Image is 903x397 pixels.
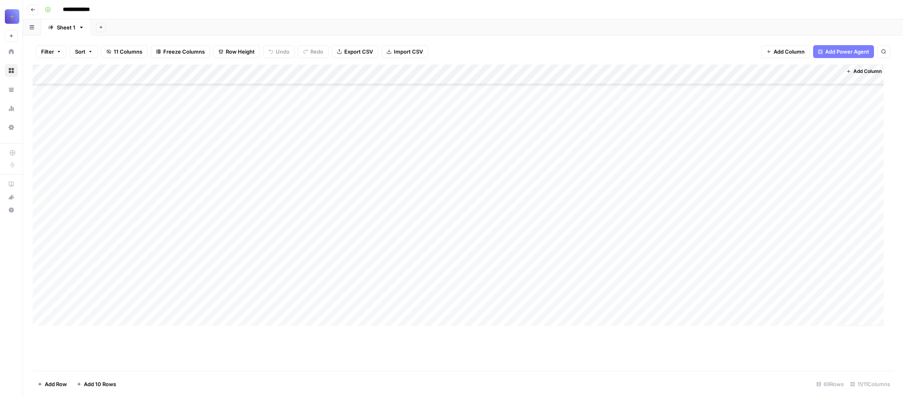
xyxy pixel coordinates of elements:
span: Row Height [226,48,255,56]
span: Import CSV [394,48,423,56]
button: Undo [263,45,295,58]
button: Redo [298,45,329,58]
span: Redo [310,48,323,56]
div: 69 Rows [813,378,847,391]
button: Workspace: PC [5,6,18,27]
button: Export CSV [332,45,378,58]
button: Row Height [213,45,260,58]
img: PC Logo [5,9,19,24]
span: Freeze Columns [163,48,205,56]
div: Sheet 1 [57,23,75,31]
button: Add Power Agent [813,45,874,58]
span: Add Column [774,48,805,56]
button: Help + Support [5,204,18,216]
button: What's new? [5,191,18,204]
button: Freeze Columns [151,45,210,58]
button: Add Column [761,45,810,58]
a: Settings [5,121,18,134]
span: Undo [276,48,289,56]
span: Add 10 Rows [84,380,116,388]
span: Filter [41,48,54,56]
div: 11/11 Columns [847,378,893,391]
button: Import CSV [381,45,428,58]
button: Add 10 Rows [72,378,121,391]
span: 11 Columns [114,48,142,56]
span: Add Power Agent [825,48,869,56]
button: Add Row [33,378,72,391]
span: Export CSV [344,48,373,56]
div: What's new? [5,191,17,203]
a: AirOps Academy [5,178,18,191]
button: Add Column [843,66,885,77]
a: Home [5,45,18,58]
a: Browse [5,64,18,77]
span: Add Column [853,68,882,75]
a: Sheet 1 [41,19,91,35]
button: Filter [36,45,67,58]
a: Usage [5,102,18,115]
a: Your Data [5,83,18,96]
span: Add Row [45,380,67,388]
span: Sort [75,48,85,56]
button: 11 Columns [101,45,148,58]
button: Sort [70,45,98,58]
